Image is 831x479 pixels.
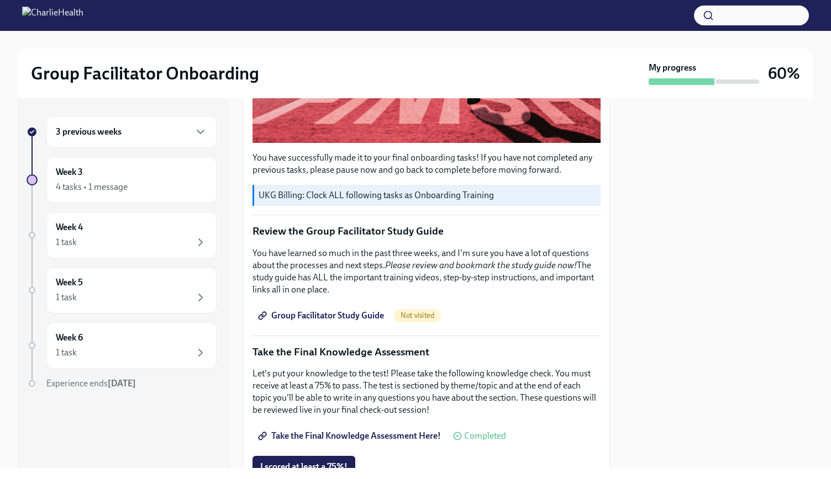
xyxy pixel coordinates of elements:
[253,456,355,478] button: I scored at least a 75%!
[385,260,577,270] em: Please review and bookmark the study guide now!
[253,425,449,447] a: Take the Final Knowledge Assessment Here!
[46,116,217,148] div: 3 previous weeks
[56,181,128,193] div: 4 tasks • 1 message
[464,432,506,440] span: Completed
[27,157,217,203] a: Week 34 tasks • 1 message
[27,267,217,313] a: Week 51 task
[253,152,601,176] p: You have successfully made it to your final onboarding tasks! If you have not completed any previ...
[260,430,441,441] span: Take the Final Knowledge Assessment Here!
[253,345,601,359] p: Take the Final Knowledge Assessment
[649,62,696,74] strong: My progress
[56,347,77,359] div: 1 task
[56,276,83,289] h6: Week 5
[56,332,83,344] h6: Week 6
[394,311,441,320] span: Not visited
[56,166,83,178] h6: Week 3
[27,322,217,369] a: Week 61 task
[46,378,136,388] span: Experience ends
[56,126,122,138] h6: 3 previous weeks
[260,461,348,472] span: I scored at least a 75%!
[253,368,601,416] p: Let's put your knowledge to the test! Please take the following knowledge check. You must receive...
[260,310,384,321] span: Group Facilitator Study Guide
[259,189,596,201] p: UKG Billing: Clock ALL following tasks as Onboarding Training
[768,63,800,83] h3: 60%
[31,62,259,84] h2: Group Facilitator Onboarding
[22,7,83,24] img: CharlieHealth
[56,291,77,304] div: 1 task
[253,247,601,296] p: You have learned so much in the past three weeks, and I'm sure you have a lot of questions about ...
[108,378,136,388] strong: [DATE]
[56,221,83,233] h6: Week 4
[56,236,77,248] div: 1 task
[27,212,217,258] a: Week 41 task
[253,305,392,327] a: Group Facilitator Study Guide
[253,224,601,238] p: Review the Group Facilitator Study Guide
